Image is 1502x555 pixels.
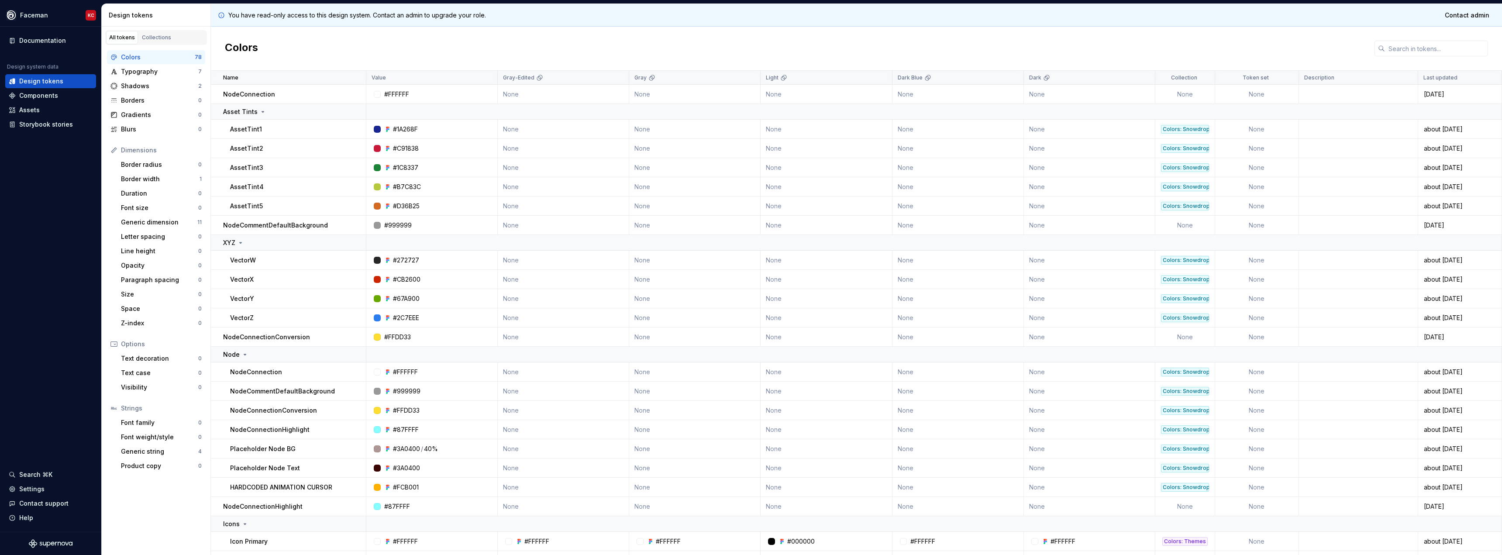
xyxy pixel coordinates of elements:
[1419,221,1501,230] div: [DATE]
[1439,7,1495,23] a: Contact admin
[1024,85,1155,104] td: None
[1215,216,1299,235] td: None
[230,144,263,153] p: AssetTint2
[121,261,198,270] div: Opacity
[1161,202,1209,210] div: Colors: Snowdrop Legacy
[198,262,202,269] div: 0
[761,289,892,308] td: None
[498,439,629,458] td: None
[1024,196,1155,216] td: None
[498,382,629,401] td: None
[1419,275,1501,284] div: about [DATE]
[230,368,282,376] p: NodeConnection
[629,439,761,458] td: None
[1419,144,1501,153] div: about [DATE]
[198,68,202,75] div: 7
[761,382,892,401] td: None
[121,146,202,155] div: Dimensions
[761,177,892,196] td: None
[1024,439,1155,458] td: None
[121,125,198,134] div: Blurs
[117,352,205,365] a: Text decoration0
[1161,275,1209,284] div: Colors: Snowdrop Legacy
[107,108,205,122] a: Gradients0
[1024,362,1155,382] td: None
[634,74,647,81] p: Gray
[1419,368,1501,376] div: about [DATE]
[230,294,254,303] p: VectorY
[498,139,629,158] td: None
[1171,74,1197,81] p: Collection
[5,34,96,48] a: Documentation
[761,139,892,158] td: None
[117,380,205,394] a: Visibility0
[503,74,534,81] p: Gray-Edited
[121,319,198,327] div: Z-index
[1419,333,1501,341] div: [DATE]
[393,368,418,376] div: #FFFFFF
[498,420,629,439] td: None
[1024,308,1155,327] td: None
[121,276,198,284] div: Paragraph spacing
[197,219,202,226] div: 11
[892,139,1024,158] td: None
[121,447,198,456] div: Generic string
[393,183,421,191] div: #B7C83C
[117,259,205,272] a: Opacity0
[230,183,264,191] p: AssetTint4
[117,366,205,380] a: Text case0
[19,106,40,114] div: Assets
[1024,289,1155,308] td: None
[121,53,195,62] div: Colors
[1419,294,1501,303] div: about [DATE]
[761,362,892,382] td: None
[498,362,629,382] td: None
[424,445,438,453] div: 40%
[121,462,198,470] div: Product copy
[393,202,420,210] div: #D36B25
[498,177,629,196] td: None
[230,275,254,284] p: VectorX
[761,270,892,289] td: None
[121,203,198,212] div: Font size
[1385,41,1488,56] input: Search in tokens...
[892,85,1024,104] td: None
[629,251,761,270] td: None
[1445,11,1489,20] span: Contact admin
[1024,327,1155,347] td: None
[223,107,258,116] p: Asset Tints
[121,218,197,227] div: Generic dimension
[1161,294,1209,303] div: Colors: Snowdrop Legacy
[498,270,629,289] td: None
[1215,382,1299,401] td: None
[1304,74,1334,81] p: Description
[761,439,892,458] td: None
[223,90,275,99] p: NodeConnection
[109,34,135,41] div: All tokens
[629,420,761,439] td: None
[1024,120,1155,139] td: None
[117,230,205,244] a: Letter spacing0
[121,232,198,241] div: Letter spacing
[200,176,202,183] div: 1
[5,89,96,103] a: Components
[372,74,386,81] p: Value
[892,251,1024,270] td: None
[230,256,256,265] p: VectorW
[117,430,205,444] a: Font weight/style0
[117,302,205,316] a: Space0
[498,401,629,420] td: None
[761,85,892,104] td: None
[629,289,761,308] td: None
[1215,401,1299,420] td: None
[1215,362,1299,382] td: None
[498,308,629,327] td: None
[629,216,761,235] td: None
[121,369,198,377] div: Text case
[121,304,198,313] div: Space
[198,434,202,441] div: 0
[230,445,296,453] p: Placeholder Node BG
[1155,85,1215,104] td: None
[1161,125,1209,134] div: Colors: Snowdrop Legacy
[121,82,198,90] div: Shadows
